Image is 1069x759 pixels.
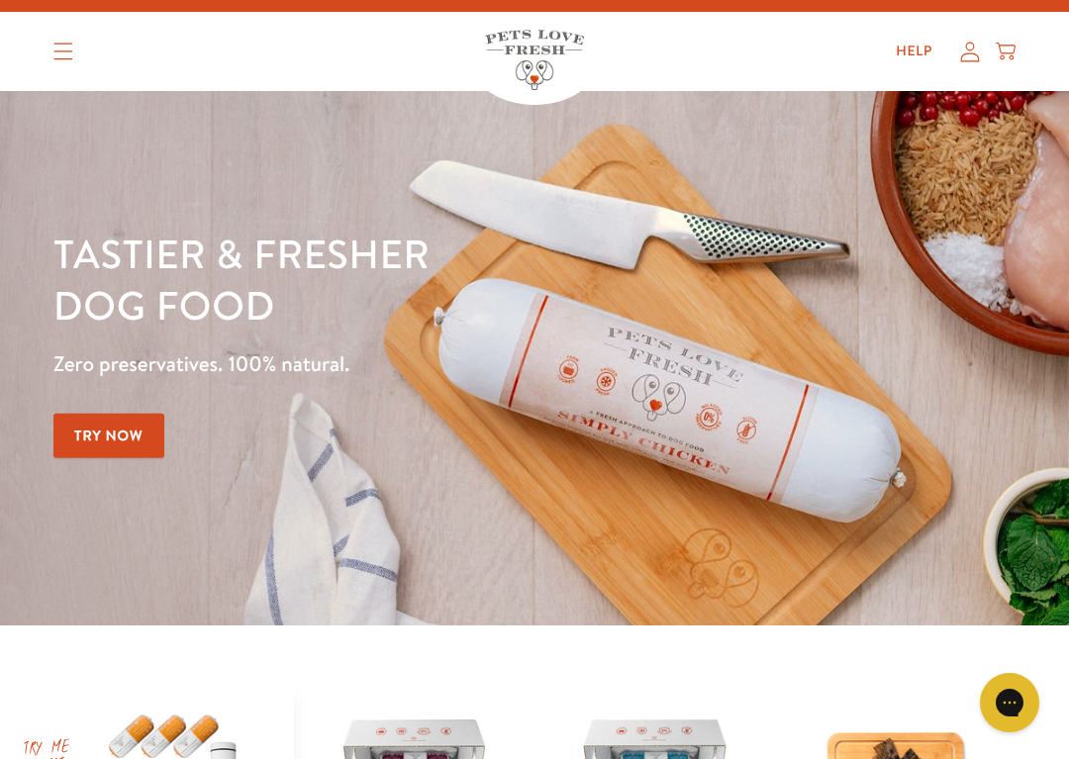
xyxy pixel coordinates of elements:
[38,27,89,76] summary: Translation missing: en.sections.header.menu
[485,30,584,90] img: Pets Love Fresh
[880,32,948,71] a: Help
[53,228,695,331] h1: Tastier & fresher dog food
[970,666,1049,739] iframe: Gorgias live chat messenger
[53,414,164,458] a: Try Now
[53,346,695,382] p: Zero preservatives. 100% natural.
